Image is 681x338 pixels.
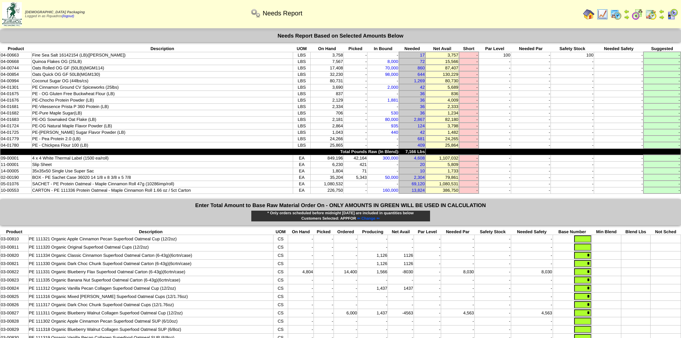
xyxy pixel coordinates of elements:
td: - [479,129,511,136]
td: LBS [293,129,311,136]
td: - [511,161,551,168]
td: LBS [293,78,311,84]
td: - [344,110,367,116]
td: EA [293,168,311,174]
td: 04-00668 [0,58,32,65]
td: LBS [293,58,311,65]
td: - [367,103,399,110]
td: 4,009 [425,97,459,103]
td: - [459,123,479,129]
td: - [594,84,644,90]
a: 2,867 [414,117,425,122]
td: - [344,123,367,129]
td: - [459,103,479,110]
td: - [594,168,644,174]
a: 124 [418,123,425,128]
a: 69,120 [411,181,425,186]
td: - [511,71,551,78]
td: - [643,84,681,90]
td: 11-00001 [0,161,32,168]
td: LBS [293,110,311,116]
td: - [479,168,511,174]
td: - [511,65,551,71]
td: - [479,103,511,110]
a: ⇐ Change ⇐ [356,216,380,221]
a: 70,000 [385,65,398,70]
td: 04-00744 [0,65,32,71]
img: line_graph.gif [597,9,608,20]
td: - [594,97,644,103]
td: - [594,90,644,97]
td: - [511,129,551,136]
td: PE-Vitessence Prista P 360 Protein (LB) [31,103,293,110]
td: - [551,78,594,84]
td: - [511,123,551,129]
img: calendarinout.gif [645,9,657,20]
td: - [344,97,367,103]
td: LBS [293,52,311,58]
th: Short [459,46,479,52]
td: - [459,84,479,90]
td: 3,690 [311,84,344,90]
td: - [643,103,681,110]
td: - [511,52,551,58]
a: 160,000 [383,188,398,193]
td: - [459,161,479,168]
td: - [344,103,367,110]
a: 72 [420,59,425,64]
td: - [594,136,644,142]
td: - [643,65,681,71]
td: PE - OG Gluten Free Buckwheat Flour (LB) [31,90,293,97]
td: - [551,84,594,90]
td: - [551,65,594,71]
td: LBS [293,84,311,90]
td: - [367,168,399,174]
td: - [511,90,551,97]
td: - [479,71,511,78]
td: - [594,58,644,65]
td: - [479,155,511,161]
td: - [479,90,511,97]
td: - [551,71,594,78]
td: - [479,65,511,71]
td: - [511,155,551,161]
td: LBS [293,116,311,123]
td: - [459,97,479,103]
th: Description [31,46,293,52]
a: 1,881 [388,98,398,103]
td: EA [293,161,311,168]
td: 1,234 [425,110,459,116]
td: - [367,78,399,84]
td: - [551,97,594,103]
td: 24,265 [425,136,459,142]
td: 04-01779 [0,136,32,142]
td: - [367,90,399,97]
a: 300,000 [383,156,398,161]
td: 2,129 [311,97,344,103]
td: 4 x 4 White Thermal Label (1500 ea/roll) [31,155,293,161]
td: 2,333 [425,103,459,110]
td: - [459,58,479,65]
th: Product [0,46,32,52]
td: 1,107,032 [425,155,459,161]
a: 13,824 [411,188,425,193]
a: 42 [420,85,425,90]
img: calendarblend.gif [632,9,643,20]
td: - [643,168,681,174]
td: - [551,136,594,142]
td: 35,204 [311,174,344,181]
td: 837 [311,90,344,97]
th: Picked [344,46,367,52]
td: 04-00854 [0,71,32,78]
td: 3,757 [425,52,459,58]
td: - [551,142,594,148]
span: ⇐ Change ⇐ [357,216,380,221]
td: PE-Pure Maple Sugar(LB) [31,110,293,116]
td: - [551,174,594,181]
th: Par Level [479,46,511,52]
td: 79,861 [425,174,459,181]
td: 3,798 [425,123,459,129]
td: EA [293,174,311,181]
td: 04-01681 [0,103,32,110]
td: Oats Rolled OG GF (50LB)(MGM114) [31,65,293,71]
